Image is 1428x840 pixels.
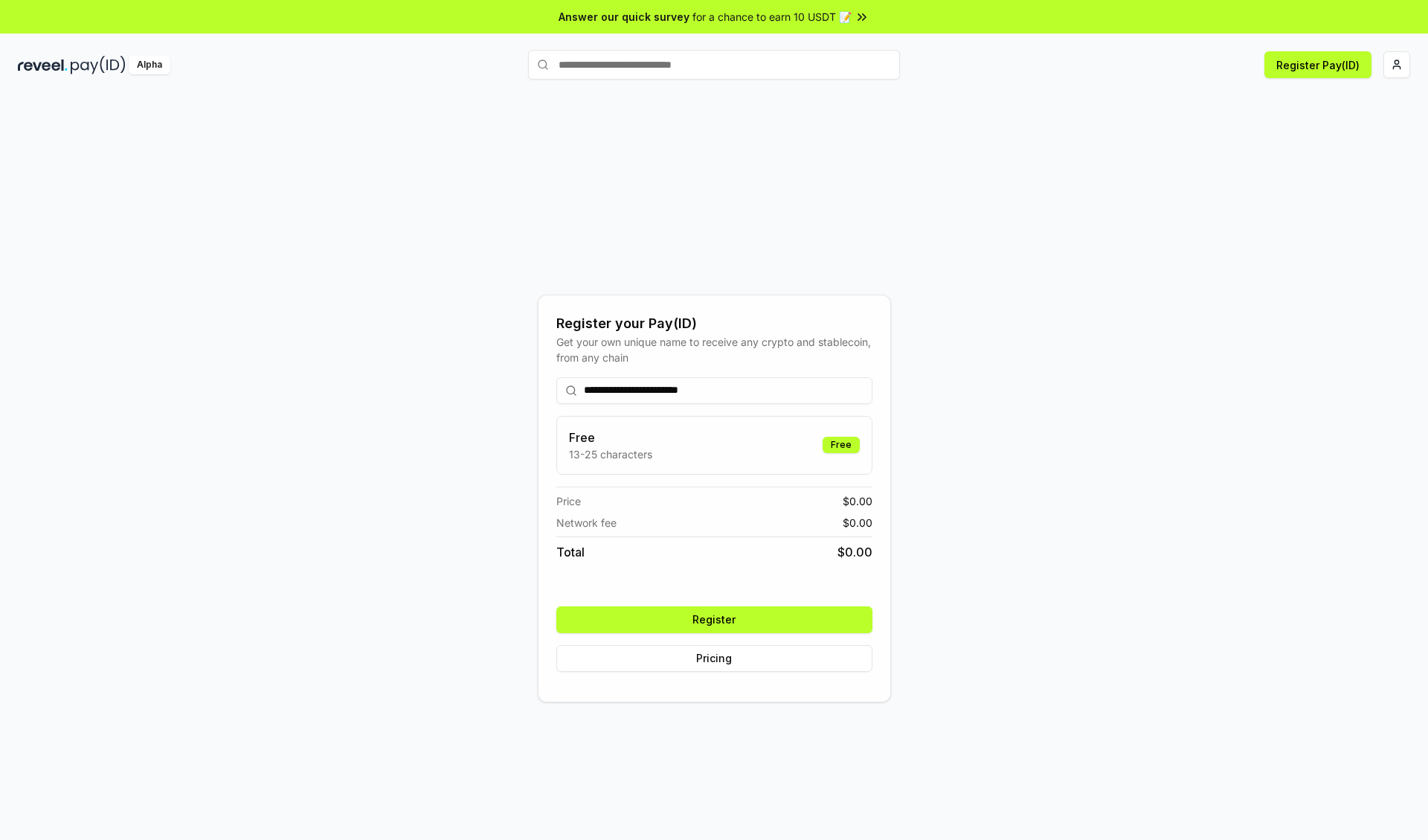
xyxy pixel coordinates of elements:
[843,493,872,509] span: $ 0.00
[823,437,860,453] div: Free
[71,56,126,74] img: pay_id
[569,446,652,462] p: 13-25 characters
[556,334,872,365] div: Get your own unique name to receive any crypto and stablecoin, from any chain
[843,515,872,530] span: $ 0.00
[18,56,68,74] img: reveel_dark
[556,493,581,509] span: Price
[556,543,585,561] span: Total
[837,543,872,561] span: $ 0.00
[569,429,652,446] h3: Free
[556,645,872,672] button: Pricing
[559,9,689,25] span: Answer our quick survey
[692,9,852,25] span: for a chance to earn 10 USDT 📝
[556,515,617,530] span: Network fee
[1264,51,1371,78] button: Register Pay(ID)
[556,313,872,334] div: Register your Pay(ID)
[129,56,170,74] div: Alpha
[556,606,872,633] button: Register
